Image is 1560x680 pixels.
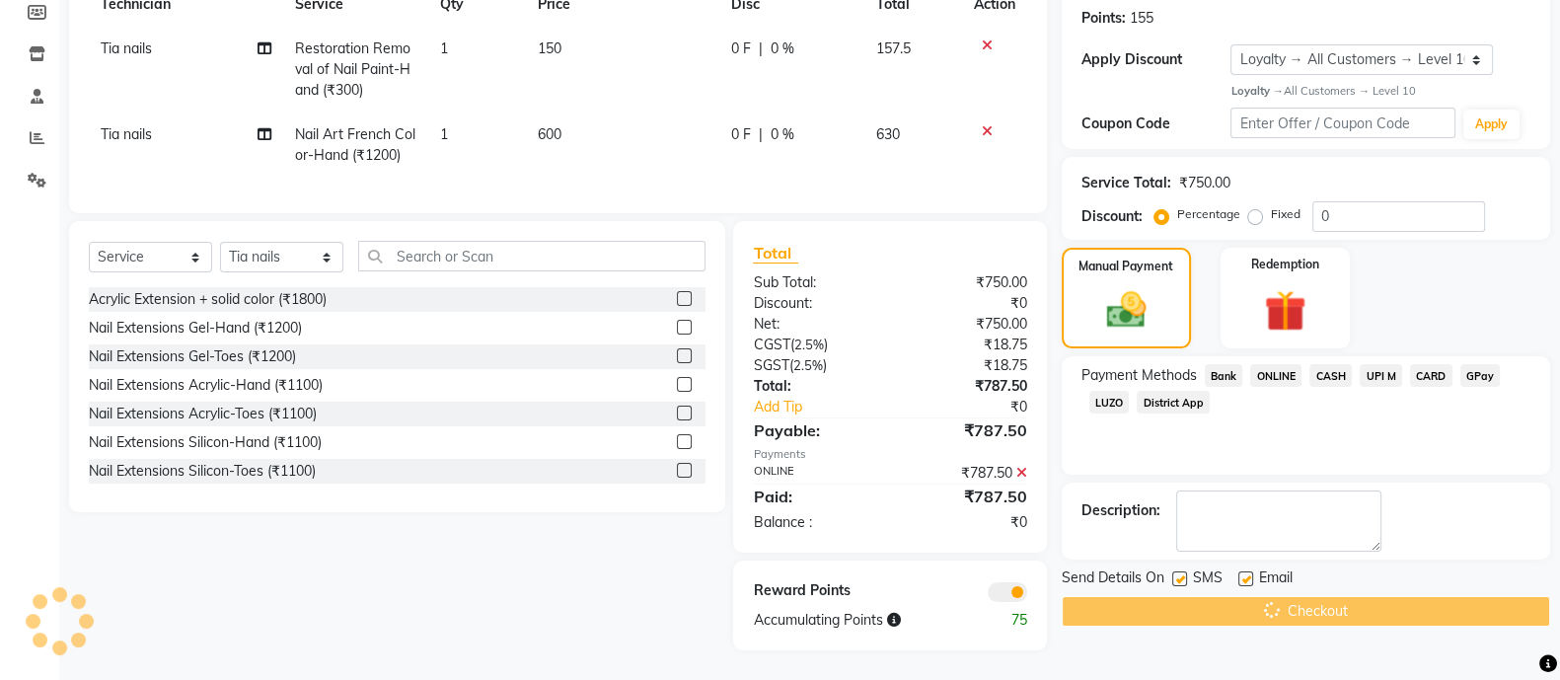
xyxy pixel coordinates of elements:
[738,314,890,335] div: Net:
[890,272,1042,293] div: ₹750.00
[1177,205,1240,223] label: Percentage
[1089,391,1130,414] span: LUZO
[1230,84,1283,98] strong: Loyalty →
[1309,364,1352,387] span: CASH
[738,418,890,442] div: Payable:
[1179,173,1230,193] div: ₹750.00
[295,125,415,164] span: Nail Art French Color-Hand (₹1200)
[738,293,890,314] div: Discount:
[538,39,561,57] span: 150
[440,125,448,143] span: 1
[890,335,1042,355] div: ₹18.75
[890,418,1042,442] div: ₹787.50
[738,512,890,533] div: Balance :
[792,357,822,373] span: 2.5%
[1460,364,1501,387] span: GPay
[1463,110,1520,139] button: Apply
[1081,8,1126,29] div: Points:
[890,463,1042,484] div: ₹787.50
[966,610,1042,631] div: 75
[1081,173,1171,193] div: Service Total:
[753,336,789,353] span: CGST
[1081,500,1160,521] div: Description:
[890,512,1042,533] div: ₹0
[738,463,890,484] div: ONLINE
[770,124,793,145] span: 0 %
[890,293,1042,314] div: ₹0
[89,404,317,424] div: Nail Extensions Acrylic-Toes (₹1100)
[89,375,323,396] div: Nail Extensions Acrylic-Hand (₹1100)
[738,580,890,602] div: Reward Points
[1410,364,1452,387] span: CARD
[89,289,327,310] div: Acrylic Extension + solid color (₹1800)
[753,356,788,374] span: SGST
[738,355,890,376] div: ( )
[793,337,823,352] span: 2.5%
[890,355,1042,376] div: ₹18.75
[770,38,793,59] span: 0 %
[1259,567,1293,592] span: Email
[1230,83,1530,100] div: All Customers → Level 10
[1193,567,1223,592] span: SMS
[738,610,965,631] div: Accumulating Points
[89,461,316,482] div: Nail Extensions Silicon-Toes (₹1100)
[1251,256,1319,273] label: Redemption
[358,241,706,271] input: Search or Scan
[1130,8,1153,29] div: 155
[1205,364,1243,387] span: Bank
[738,397,915,417] a: Add Tip
[916,397,1042,417] div: ₹0
[738,335,890,355] div: ( )
[1251,285,1318,337] img: _gift.svg
[538,125,561,143] span: 600
[1081,49,1231,70] div: Apply Discount
[1230,108,1455,138] input: Enter Offer / Coupon Code
[101,125,152,143] span: Tia nails
[101,39,152,57] span: Tia nails
[730,38,750,59] span: 0 F
[738,376,890,397] div: Total:
[758,124,762,145] span: |
[1271,205,1300,223] label: Fixed
[89,432,322,453] div: Nail Extensions Silicon-Hand (₹1100)
[753,243,798,264] span: Total
[890,314,1042,335] div: ₹750.00
[1078,258,1173,275] label: Manual Payment
[89,346,296,367] div: Nail Extensions Gel-Toes (₹1200)
[1081,365,1197,386] span: Payment Methods
[890,485,1042,508] div: ₹787.50
[738,272,890,293] div: Sub Total:
[730,124,750,145] span: 0 F
[876,125,900,143] span: 630
[1081,113,1231,134] div: Coupon Code
[876,39,911,57] span: 157.5
[1360,364,1402,387] span: UPI M
[753,446,1026,463] div: Payments
[758,38,762,59] span: |
[89,318,302,339] div: Nail Extensions Gel-Hand (₹1200)
[1250,364,1301,387] span: ONLINE
[440,39,448,57] span: 1
[1081,206,1143,227] div: Discount:
[1137,391,1210,414] span: District App
[1062,567,1164,592] span: Send Details On
[738,485,890,508] div: Paid:
[295,39,410,99] span: Restoration Removal of Nail Paint-Hand (₹300)
[1094,287,1158,333] img: _cash.svg
[890,376,1042,397] div: ₹787.50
